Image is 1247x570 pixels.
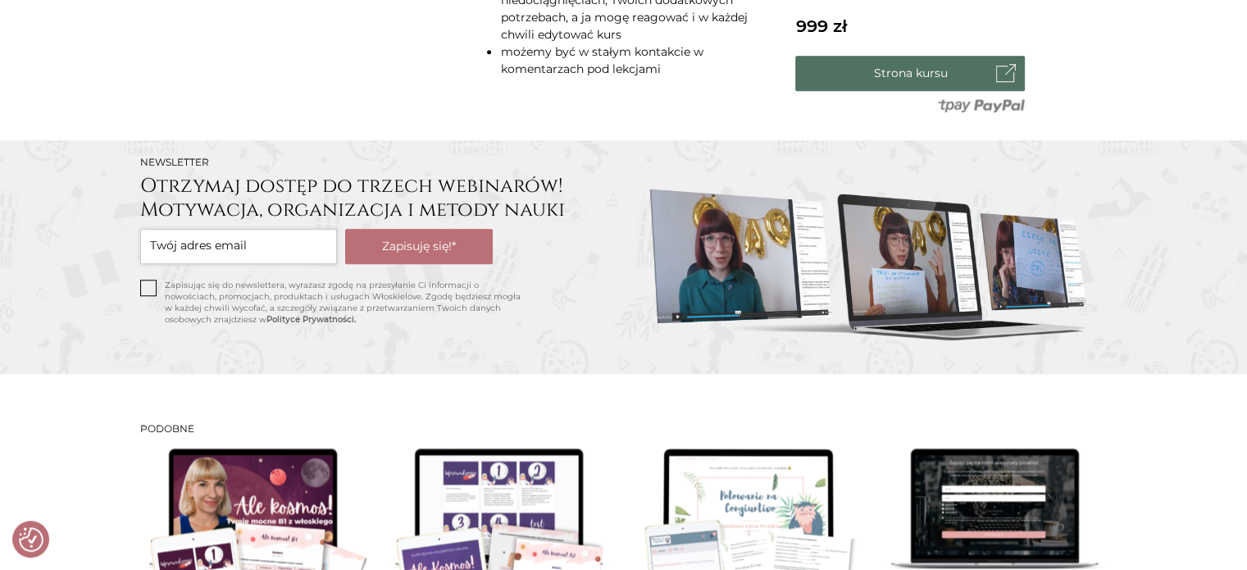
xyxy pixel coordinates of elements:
a: Polityce Prywatności. [266,314,356,325]
p: Zapisując się do newslettera, wyrażasz zgodę na przesyłanie Ci informacji o nowościach, promocjac... [165,280,521,326]
button: Preferencje co do zgód [19,527,43,552]
h3: Podobne [140,423,1108,435]
h2: Newsletter [140,157,616,168]
a: Strona kursu [795,56,1025,91]
h3: Otrzymaj dostęp do trzech webinarów! Motywacja, organizacja i metody nauki [140,175,616,222]
li: możemy być w stałym kontakcie w komentarzach pod lekcjami [500,43,779,78]
button: Zapisuję się!* [345,229,493,264]
span: 999 [795,16,846,36]
input: Twój adres email [140,229,337,264]
img: Revisit consent button [19,527,43,552]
